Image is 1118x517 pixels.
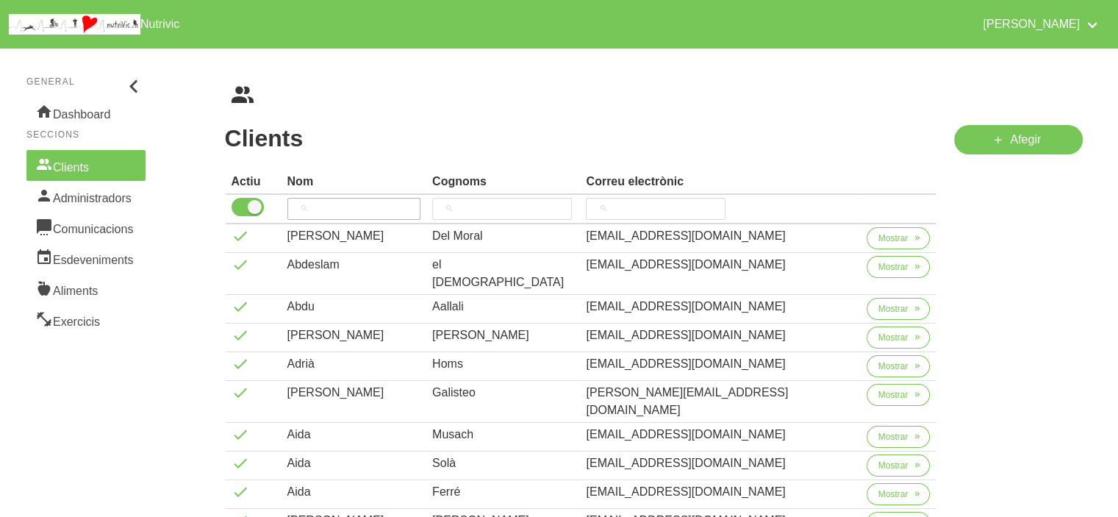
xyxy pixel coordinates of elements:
[867,327,931,349] button: Mostrar
[287,454,421,472] div: Aida
[586,227,854,245] div: [EMAIL_ADDRESS][DOMAIN_NAME]
[26,75,146,88] p: General
[432,256,574,291] div: el [DEMOGRAPHIC_DATA]
[1010,131,1041,149] span: Afegir
[867,298,931,320] button: Mostrar
[586,298,854,315] div: [EMAIL_ADDRESS][DOMAIN_NAME]
[867,355,931,383] a: Mostrar
[867,227,931,249] button: Mostrar
[878,260,909,274] span: Mostrar
[867,355,931,377] button: Mostrar
[26,274,146,304] a: Aliments
[586,426,854,443] div: [EMAIL_ADDRESS][DOMAIN_NAME]
[586,454,854,472] div: [EMAIL_ADDRESS][DOMAIN_NAME]
[232,173,276,190] div: Actiu
[26,243,146,274] a: Esdeveniments
[26,97,146,128] a: Dashboard
[867,256,931,278] button: Mostrar
[867,256,931,284] a: Mostrar
[878,232,909,245] span: Mostrar
[974,6,1109,43] a: [PERSON_NAME]
[878,360,909,373] span: Mostrar
[878,459,909,472] span: Mostrar
[954,125,1083,154] a: Afegir
[867,227,931,255] a: Mostrar
[867,483,931,505] button: Mostrar
[26,304,146,335] a: Exercicis
[867,327,931,354] a: Mostrar
[225,125,937,151] h1: Clients
[432,355,574,373] div: Homs
[867,384,931,406] button: Mostrar
[287,227,421,245] div: [PERSON_NAME]
[867,384,931,412] a: Mostrar
[432,426,574,443] div: Musach
[287,483,421,501] div: Aida
[586,256,854,274] div: [EMAIL_ADDRESS][DOMAIN_NAME]
[432,227,574,245] div: Del Moral
[586,327,854,344] div: [EMAIL_ADDRESS][DOMAIN_NAME]
[878,488,909,501] span: Mostrar
[287,384,421,402] div: [PERSON_NAME]
[867,426,931,448] button: Mostrar
[867,454,931,477] button: Mostrar
[287,327,421,344] div: [PERSON_NAME]
[586,483,854,501] div: [EMAIL_ADDRESS][DOMAIN_NAME]
[432,327,574,344] div: [PERSON_NAME]
[287,256,421,274] div: Abdeslam
[432,483,574,501] div: Ferré
[432,298,574,315] div: Aallali
[225,84,1083,107] nav: breadcrumbs
[26,150,146,181] a: Clients
[287,355,421,373] div: Adrià
[432,454,574,472] div: Solà
[9,14,140,35] img: company_logo
[878,430,909,443] span: Mostrar
[867,454,931,482] a: Mostrar
[878,302,909,315] span: Mostrar
[287,426,421,443] div: Aida
[287,173,421,190] div: Nom
[26,212,146,243] a: Comunicacions
[26,181,146,212] a: Administradors
[432,173,574,190] div: Cognoms
[586,355,854,373] div: [EMAIL_ADDRESS][DOMAIN_NAME]
[586,384,854,419] div: [PERSON_NAME][EMAIL_ADDRESS][DOMAIN_NAME]
[867,298,931,326] a: Mostrar
[432,384,574,402] div: Galisteo
[878,331,909,344] span: Mostrar
[287,298,421,315] div: Abdu
[26,128,146,141] p: Seccions
[867,426,931,454] a: Mostrar
[878,388,909,402] span: Mostrar
[586,173,854,190] div: Correu electrònic
[867,483,931,511] a: Mostrar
